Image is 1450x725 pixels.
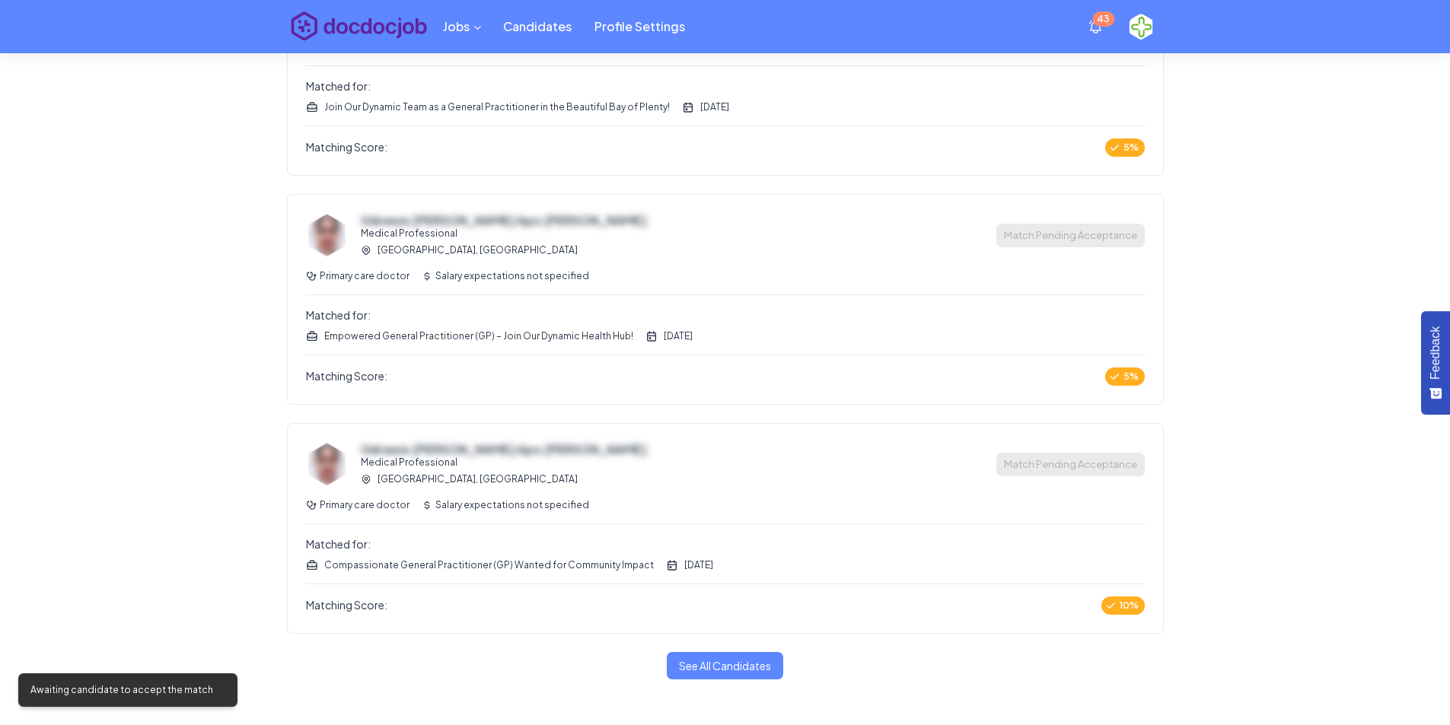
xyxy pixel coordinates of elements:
p: [DATE] [700,101,729,113]
span: Feedback [1429,326,1442,379]
p: Primary care doctor [320,499,410,511]
a: See All Candidates [667,652,783,680]
p: Medical Professional [361,227,646,240]
h6: Génesis [PERSON_NAME] Apo [PERSON_NAME] [361,213,646,227]
p: Compassionate General Practitioner (GP) Wanted for Community Impact [324,559,654,571]
button: Candidates menu [432,12,492,41]
p: Medical Professional [361,456,646,469]
p: [DATE] [664,330,693,342]
a: Candidates [492,12,583,41]
img: Génesis Samanta Apo Gavilán [306,214,349,256]
div: Awaiting candidate to accept the match [30,678,213,702]
h6: Génesis [PERSON_NAME] Apo [PERSON_NAME] [361,442,646,456]
h6: Matched for: [306,78,1145,95]
p: Join Our Dynamic Team as a General Practitioner in the Beautiful Bay of Plenty! [324,101,670,113]
h6: Matching Score: [306,597,387,614]
span: Awaiting candidate to accept the match [996,224,1145,247]
p: Primary care doctor [320,270,410,282]
span: 43 [1092,11,1114,27]
span: 10% [1114,597,1145,613]
p: Salary expectations not specified [435,499,589,511]
p: [DATE] [684,559,713,571]
img: Génesis Samanta Apo Gavilán [306,443,349,485]
span: Awaiting candidate to accept the match [996,453,1145,476]
span: 5% [1117,139,1145,155]
p: Empowered General Practitioner (GP) – Join Our Dynamic Health Hub! [324,330,633,342]
a: Profile Settings [583,12,696,41]
span: [GEOGRAPHIC_DATA], [GEOGRAPHIC_DATA] [378,243,578,258]
img: Profile avatar [1128,14,1155,40]
h6: Matching Score: [306,368,387,385]
button: Feedback - Show survey [1421,310,1450,414]
h6: Matched for: [306,307,1145,324]
h6: Matching Score: [306,139,387,156]
h6: Matched for: [306,536,1145,553]
span: [GEOGRAPHIC_DATA], [GEOGRAPHIC_DATA] [378,472,578,487]
p: Salary expectations not specified [435,270,589,282]
button: profile [1119,5,1164,49]
button: show notifications [1079,10,1113,44]
span: 5% [1117,368,1145,384]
